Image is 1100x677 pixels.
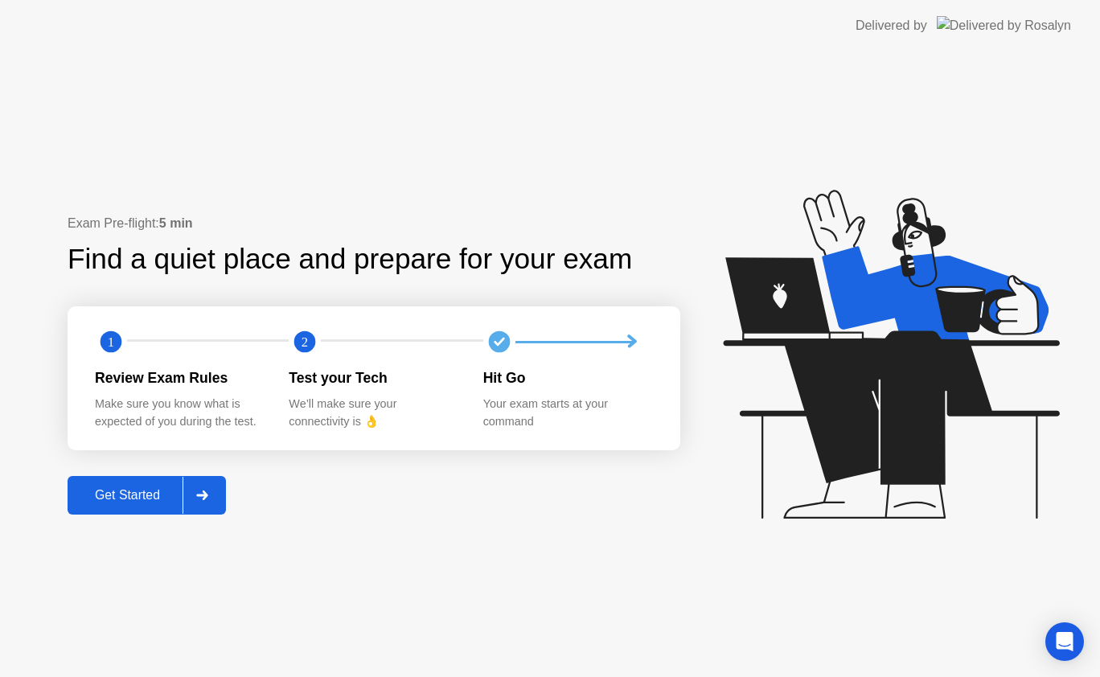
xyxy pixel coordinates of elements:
[68,238,634,281] div: Find a quiet place and prepare for your exam
[483,367,651,388] div: Hit Go
[289,367,457,388] div: Test your Tech
[68,476,226,515] button: Get Started
[108,334,114,350] text: 1
[68,214,680,233] div: Exam Pre-flight:
[1045,622,1084,661] div: Open Intercom Messenger
[856,16,927,35] div: Delivered by
[159,216,193,230] b: 5 min
[95,367,263,388] div: Review Exam Rules
[72,488,183,503] div: Get Started
[483,396,651,430] div: Your exam starts at your command
[937,16,1071,35] img: Delivered by Rosalyn
[289,396,457,430] div: We’ll make sure your connectivity is 👌
[302,334,308,350] text: 2
[95,396,263,430] div: Make sure you know what is expected of you during the test.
